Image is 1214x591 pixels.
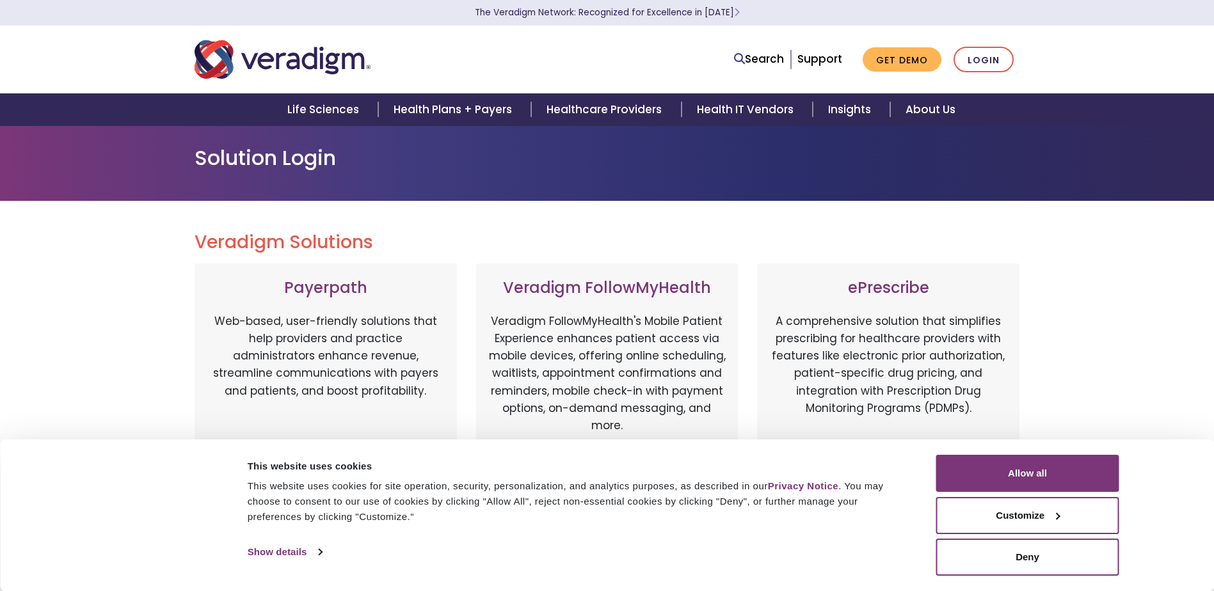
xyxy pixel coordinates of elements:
button: Allow all [936,455,1119,492]
h1: Solution Login [195,146,1020,170]
button: Customize [936,497,1119,534]
a: Health IT Vendors [682,93,813,126]
img: Veradigm logo [195,38,371,81]
p: Veradigm FollowMyHealth's Mobile Patient Experience enhances patient access via mobile devices, o... [489,313,726,434]
a: Healthcare Providers [531,93,681,126]
div: This website uses cookies for site operation, security, personalization, and analytics purposes, ... [248,478,907,524]
a: Search [734,51,784,68]
h3: Payerpath [207,279,444,297]
a: Insights [813,93,890,126]
h3: Veradigm FollowMyHealth [489,279,726,297]
a: Privacy Notice [768,480,838,491]
p: Web-based, user-friendly solutions that help providers and practice administrators enhance revenu... [207,313,444,447]
a: Life Sciences [272,93,378,126]
h3: ePrescribe [770,279,1007,297]
a: About Us [890,93,971,126]
a: Show details [248,542,322,562]
h2: Veradigm Solutions [195,232,1020,253]
a: Login [954,47,1014,73]
div: This website uses cookies [248,459,907,474]
a: The Veradigm Network: Recognized for Excellence in [DATE]Learn More [475,6,740,19]
span: Learn More [734,6,740,19]
a: Support [797,51,842,67]
a: Get Demo [863,47,941,72]
button: Deny [936,539,1119,576]
a: Health Plans + Payers [378,93,531,126]
p: A comprehensive solution that simplifies prescribing for healthcare providers with features like ... [770,313,1007,447]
